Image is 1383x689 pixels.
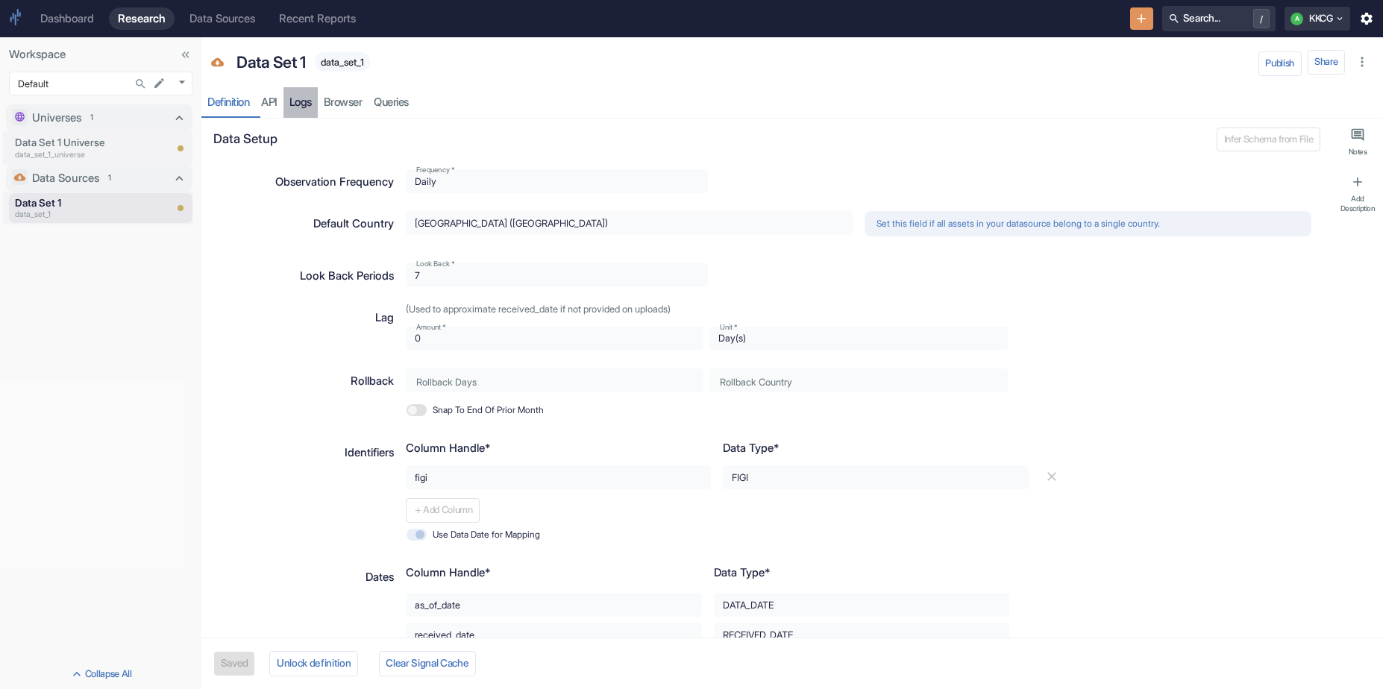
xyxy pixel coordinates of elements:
[31,7,103,30] a: Dashboard
[233,46,310,78] div: Data Set 1
[720,322,737,333] label: Unit
[275,174,394,190] p: Observation Frequency
[15,135,124,160] a: Data Set 1 Universedata_set_1_universe
[103,172,116,184] span: 1
[15,209,164,221] p: data_set_1
[109,7,175,30] a: Research
[189,12,255,25] div: Data Sources
[345,444,394,461] p: Identifiers
[6,165,192,192] div: Data Sources1
[1308,50,1345,74] button: Share
[723,440,1028,456] p: Data Type*
[175,45,195,65] button: Collapse Sidebar
[211,57,224,72] span: Data Source
[433,403,544,417] span: Snap To End Of Prior Month
[15,195,164,221] a: Data Set 1data_set_1
[416,259,454,269] label: Look Back
[351,373,394,389] p: Rollback
[714,564,1010,581] p: Data Type*
[300,268,394,284] p: Look Back Periods
[318,87,369,118] a: Browser
[9,46,192,63] p: Workspace
[1291,13,1303,25] div: A
[201,87,1383,118] div: resource tabs
[433,528,540,541] span: Use Data Date for Mapping
[207,95,249,110] div: Definition
[313,215,394,232] p: Default Country
[406,169,708,193] div: Daily
[181,7,264,30] a: Data Sources
[1285,7,1350,31] button: AKKCG
[375,309,394,326] p: Lag
[40,12,94,25] div: Dashboard
[279,12,356,25] div: Recent Reports
[236,51,305,75] p: Data Set 1
[416,165,454,175] label: Frequency
[269,651,357,676] button: Unlock definition
[213,130,277,149] p: Data Setup
[15,135,124,150] p: Data Set 1 Universe
[723,465,1028,489] div: FIGI
[1335,122,1380,163] button: Notes
[406,564,702,581] p: Column Handle*
[6,104,192,131] div: Universes1
[15,195,164,210] p: Data Set 1
[32,170,99,186] p: Data Sources
[3,662,198,686] button: Collapse All
[366,569,394,585] p: Dates
[406,440,711,456] p: Column Handle*
[1162,6,1276,31] button: Search.../
[255,87,283,118] a: API
[1338,194,1377,213] div: Add Description
[149,73,169,93] button: edit
[368,87,415,118] a: Queries
[283,87,318,118] a: Logs
[379,651,476,676] button: Clear Signal Cache
[15,149,124,161] p: data_set_1_universe
[709,327,1007,350] div: Day(s)
[270,7,365,30] a: Recent Reports
[406,305,1311,315] p: (Used to approximate received_date if not provided on uploads)
[1258,51,1302,75] button: Publish
[315,57,370,68] span: data_set_1
[876,217,1299,230] p: Set this field if all assets in your datasource belong to a single country.
[410,217,820,230] input: Default Country
[118,12,166,25] div: Research
[85,112,98,124] span: 1
[131,74,151,94] button: Search...
[9,72,192,95] div: Default
[1130,7,1153,31] button: New Resource
[416,322,445,333] label: Amount
[32,110,81,126] p: Universes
